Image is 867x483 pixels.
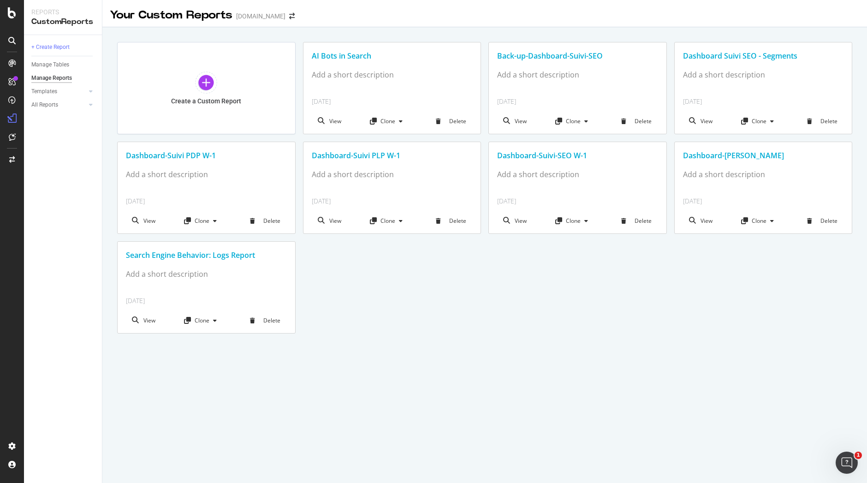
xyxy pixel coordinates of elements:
div: Dashboard Suivi SEO - Segments [683,51,844,61]
div: Add a short description [126,169,287,180]
a: + Create Report [31,42,95,52]
div: [DATE] [312,97,473,106]
div: Clone [741,217,778,225]
div: Search Engine Behavior: Logs Report [126,250,287,261]
a: Manage Reports [31,73,95,83]
div: Delete [422,108,481,134]
div: View [489,208,541,233]
div: [DATE] [683,197,844,206]
div: Delete [793,108,852,134]
div: Clone [370,217,407,225]
div: Delete [607,108,666,134]
div: Reports [31,7,95,17]
div: [DATE] [126,296,287,305]
div: View [489,108,541,134]
div: All Reports [31,100,58,110]
a: Manage Tables [31,60,95,70]
div: View [675,108,727,134]
div: [DATE] [497,197,658,206]
div: arrow-right-arrow-left [289,13,295,19]
div: View [118,208,170,233]
div: Add a short description [497,70,658,80]
div: Dashboard-Suivi-SEO W-1 [497,150,658,161]
div: Your Custom Reports [110,7,232,23]
div: Dashboard-Suivi PDP W-1 [126,150,287,161]
div: [DATE] [126,197,287,206]
div: Add a short description [497,169,658,180]
div: View [118,308,170,333]
div: Clone [184,316,221,324]
div: Delete [422,208,481,233]
div: CustomReports [31,17,95,27]
a: Templates [31,87,86,96]
div: View [675,208,727,233]
div: Clone [370,117,407,125]
div: + Create Report [31,42,70,52]
div: Add a short description [683,169,844,180]
div: Clone [555,217,593,225]
div: Add a short description [683,70,844,80]
a: All Reports [31,100,86,110]
div: Dashboard-Suivi PLP W-1 [312,150,473,161]
div: Back-up-Dashboard-Suivi-SEO [497,51,658,61]
div: Delete [793,208,852,233]
div: Delete [607,208,666,233]
div: [DATE] [312,197,473,206]
div: View [303,208,356,233]
iframe: Intercom live chat [836,452,858,474]
div: Add a short description [312,169,473,180]
div: [DATE] [683,97,844,106]
div: Dashboard-[PERSON_NAME] [683,150,844,161]
div: Clone [741,117,778,125]
div: Add a short description [312,70,473,80]
div: Delete [236,208,295,233]
div: Add a short description [126,269,287,280]
span: 1 [855,452,862,459]
div: Manage Reports [31,73,72,83]
div: Create a Custom Report [171,97,241,105]
div: Templates [31,87,57,96]
div: AI Bots in Search [312,51,473,61]
div: View [303,108,356,134]
div: Delete [236,308,295,333]
div: Manage Tables [31,60,69,70]
div: Clone [555,117,593,125]
div: [DATE] [497,97,658,106]
div: Clone [184,217,221,225]
div: [DOMAIN_NAME] [236,12,285,21]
